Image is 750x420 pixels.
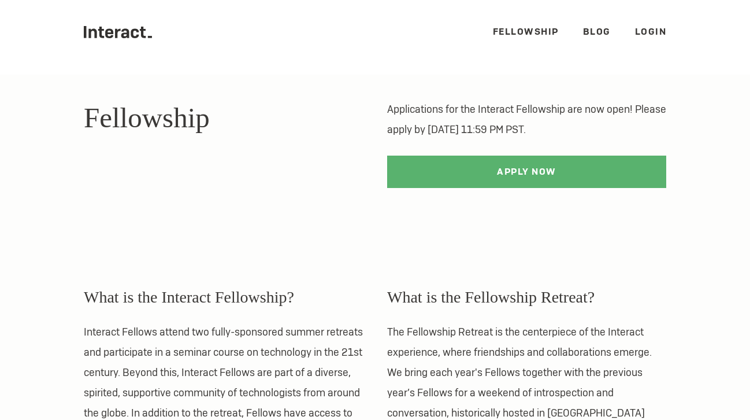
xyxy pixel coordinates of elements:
h1: Fellowship [84,99,363,137]
a: Apply Now [387,156,666,188]
p: Applications for the Interact Fellowship are now open! Please apply by [DATE] 11:59 PM PST. [387,99,666,139]
a: Fellowship [493,25,559,38]
a: Login [635,25,667,38]
a: Blog [583,25,611,38]
h3: What is the Fellowship Retreat? [387,285,666,310]
h3: What is the Interact Fellowship? [84,285,363,310]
